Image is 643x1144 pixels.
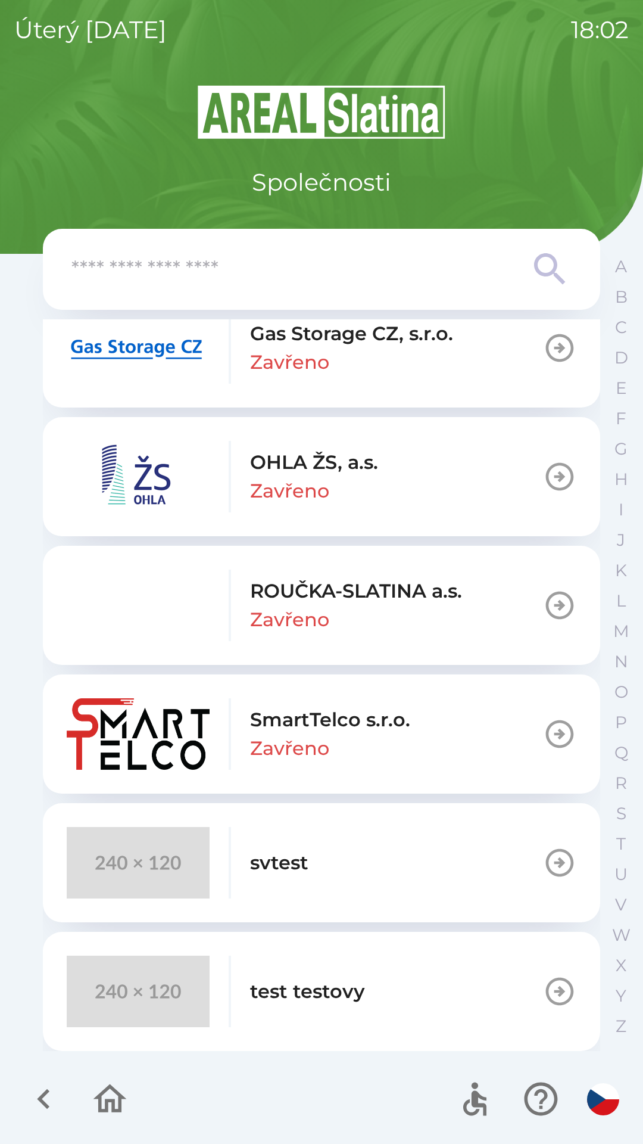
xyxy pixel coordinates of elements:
[613,621,629,642] p: M
[615,560,627,581] p: K
[614,347,628,368] p: D
[67,827,210,899] img: 240x120
[250,734,329,763] p: Zavřeno
[606,920,636,950] button: W
[606,555,636,586] button: K
[606,282,636,312] button: B
[615,712,627,733] p: P
[606,707,636,738] button: P
[614,439,628,459] p: G
[43,83,600,141] img: Logo
[250,977,365,1006] p: test testovy
[615,287,628,307] p: B
[606,434,636,464] button: G
[615,894,627,915] p: V
[67,312,210,384] img: 2bd567fa-230c-43b3-b40d-8aef9e429395.png
[606,738,636,768] button: Q
[606,616,636,646] button: M
[615,317,627,338] p: C
[606,251,636,282] button: A
[43,288,600,408] button: Gas Storage CZ, s.r.o.Zavřeno
[250,605,329,634] p: Zavřeno
[250,477,329,505] p: Zavřeno
[606,525,636,555] button: J
[619,499,623,520] p: I
[43,546,600,665] button: ROUČKA-SLATINA a.s.Zavřeno
[616,986,626,1006] p: Y
[587,1083,619,1115] img: cs flag
[614,682,628,702] p: O
[606,859,636,890] button: U
[252,164,391,200] p: Společnosti
[616,590,626,611] p: L
[606,829,636,859] button: T
[612,925,630,946] p: W
[43,417,600,536] button: OHLA ŽS, a.s.Zavřeno
[250,448,378,477] p: OHLA ŽS, a.s.
[67,441,210,512] img: 95230cbc-907d-4dce-b6ee-20bf32430970.png
[614,864,628,885] p: U
[617,530,625,551] p: J
[43,674,600,794] button: SmartTelco s.r.o.Zavřeno
[606,403,636,434] button: F
[606,343,636,373] button: D
[606,677,636,707] button: O
[250,705,410,734] p: SmartTelco s.r.o.
[250,319,453,348] p: Gas Storage CZ, s.r.o.
[614,742,628,763] p: Q
[615,773,627,794] p: R
[614,651,628,672] p: N
[616,803,626,824] p: S
[14,12,167,48] p: úterý [DATE]
[606,1011,636,1042] button: Z
[616,378,627,399] p: E
[67,956,210,1027] img: 240x120
[67,570,210,641] img: e7973d4e-78b1-4a83-8dc1-9059164483d7.png
[606,586,636,616] button: L
[606,312,636,343] button: C
[615,256,627,277] p: A
[616,408,626,429] p: F
[606,768,636,798] button: R
[606,464,636,495] button: H
[606,373,636,403] button: E
[606,495,636,525] button: I
[606,798,636,829] button: S
[616,834,626,854] p: T
[250,348,329,377] p: Zavřeno
[614,469,628,490] p: H
[250,848,308,877] p: svtest
[606,646,636,677] button: N
[606,890,636,920] button: V
[67,698,210,770] img: a1091e8c-df79-49dc-bd76-976ff18fd19d.png
[606,950,636,981] button: X
[606,981,636,1011] button: Y
[43,803,600,922] button: svtest
[250,577,462,605] p: ROUČKA-SLATINA a.s.
[43,932,600,1051] button: test testovy
[616,1016,626,1037] p: Z
[571,12,629,48] p: 18:02
[616,955,626,976] p: X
